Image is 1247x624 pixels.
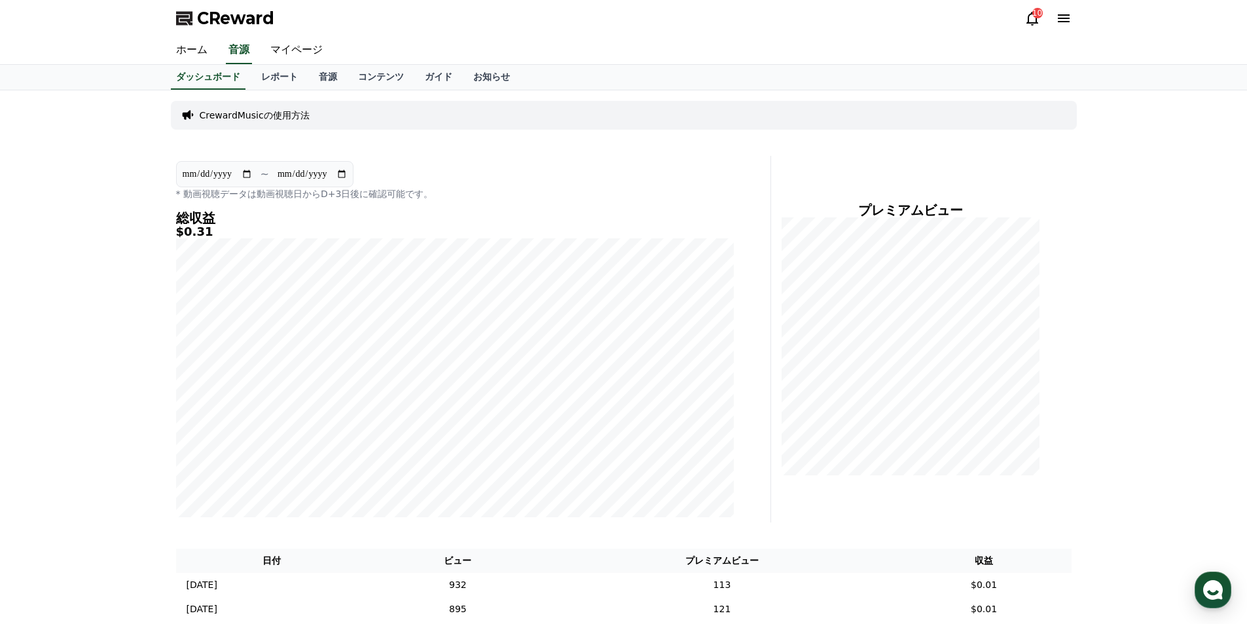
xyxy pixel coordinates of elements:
td: 895 [368,597,547,621]
th: 収益 [897,549,1072,573]
span: CReward [197,8,274,29]
p: * 動画視聴データは動画視聴日からD+3日後に確認可能です。 [176,187,734,200]
th: プレミアムビュー [547,549,896,573]
span: Messages [109,435,147,446]
a: Settings [169,415,251,448]
td: 113 [547,573,896,597]
a: マイページ [260,37,333,64]
a: ダッシュボード [171,65,245,90]
a: ガイド [414,65,463,90]
a: Messages [86,415,169,448]
p: ~ [261,166,269,182]
a: 音源 [226,37,252,64]
p: [DATE] [187,602,217,616]
td: 932 [368,573,547,597]
a: Home [4,415,86,448]
td: 121 [547,597,896,621]
div: 10 [1032,8,1043,18]
th: ビュー [368,549,547,573]
a: CrewardMusicの使用方法 [200,109,310,122]
span: Settings [194,435,226,445]
h5: $0.31 [176,225,734,238]
p: [DATE] [187,578,217,592]
a: 音源 [308,65,348,90]
td: $0.01 [897,597,1072,621]
a: レポート [251,65,308,90]
th: 日付 [176,549,369,573]
td: $0.01 [897,573,1072,597]
span: Home [33,435,56,445]
a: CReward [176,8,274,29]
a: コンテンツ [348,65,414,90]
h4: プレミアムビュー [782,203,1040,217]
a: 10 [1024,10,1040,26]
a: ホーム [166,37,218,64]
h4: 総収益 [176,211,734,225]
a: お知らせ [463,65,520,90]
